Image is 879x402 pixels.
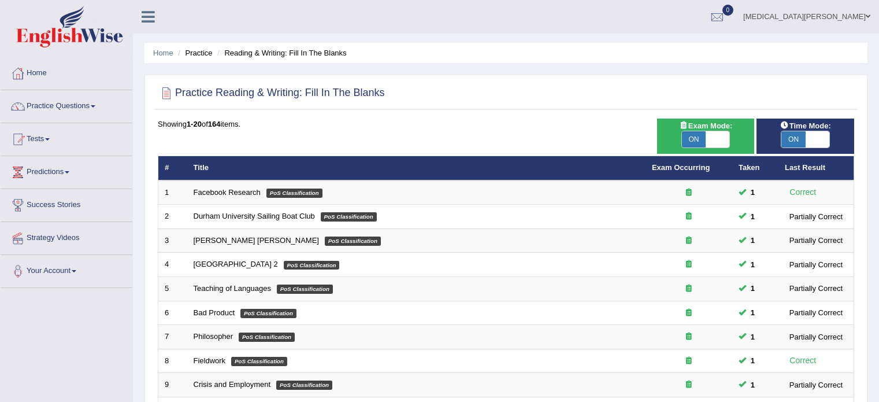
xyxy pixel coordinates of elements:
td: 2 [158,205,187,229]
span: You cannot take this question anymore [746,211,759,223]
em: PoS Classification [325,237,381,246]
td: 4 [158,253,187,277]
span: ON [781,131,806,147]
span: You cannot take this question anymore [746,186,759,198]
a: Crisis and Employment [194,380,271,389]
a: Bad Product [194,308,235,317]
a: [GEOGRAPHIC_DATA] 2 [194,260,278,268]
th: Title [187,156,646,180]
a: Philosopher [194,332,233,341]
div: Exam occurring question [652,259,726,270]
a: Home [153,49,173,57]
div: Exam occurring question [652,235,726,246]
div: Exam occurring question [652,379,726,390]
td: 6 [158,301,187,325]
em: PoS Classification [321,212,377,222]
span: Time Mode: [776,120,836,132]
span: You cannot take this question anymore [746,259,759,271]
a: Success Stories [1,189,132,218]
a: Tests [1,123,132,152]
div: Correct [785,186,821,199]
em: PoS Classification [277,285,333,294]
div: Correct [785,354,821,367]
em: PoS Classification [231,357,287,366]
a: Facebook Research [194,188,261,197]
th: # [158,156,187,180]
div: Partially Correct [785,307,847,319]
span: You cannot take this question anymore [746,331,759,343]
div: Exam occurring question [652,356,726,367]
td: 5 [158,277,187,301]
a: Home [1,57,132,86]
td: 9 [158,373,187,397]
a: Your Account [1,255,132,284]
span: You cannot take this question anymore [746,355,759,367]
em: PoS Classification [284,261,340,270]
div: Exam occurring question [652,331,726,342]
a: Strategy Videos [1,222,132,251]
em: PoS Classification [266,189,322,198]
span: You cannot take this question anymore [746,234,759,246]
em: PoS Classification [240,309,296,318]
div: Partially Correct [785,379,847,391]
span: 0 [722,5,734,16]
li: Reading & Writing: Fill In The Blanks [214,47,346,58]
li: Practice [175,47,212,58]
div: Partially Correct [785,282,847,294]
a: Teaching of Languages [194,284,271,293]
span: You cannot take this question anymore [746,379,759,391]
th: Last Result [778,156,854,180]
em: PoS Classification [276,381,332,390]
div: Partially Correct [785,234,847,246]
a: Fieldwork [194,356,226,365]
a: Durham University Sailing Boat Club [194,212,315,220]
td: 8 [158,349,187,373]
div: Exam occurring question [652,187,726,198]
span: Exam Mode: [674,120,737,132]
td: 1 [158,180,187,205]
td: 3 [158,228,187,253]
div: Exam occurring question [652,308,726,319]
span: ON [682,131,706,147]
b: 1-20 [187,120,202,128]
a: Exam Occurring [652,163,710,172]
div: Exam occurring question [652,283,726,294]
div: Partially Correct [785,331,847,343]
th: Taken [732,156,778,180]
h2: Practice Reading & Writing: Fill In The Blanks [158,84,385,102]
a: [PERSON_NAME] [PERSON_NAME] [194,236,319,245]
div: Show exams occurring in exams [657,119,755,154]
span: You cannot take this question anymore [746,282,759,294]
div: Partially Correct [785,211,847,223]
em: PoS Classification [239,333,295,342]
a: Predictions [1,156,132,185]
a: Practice Questions [1,90,132,119]
span: You cannot take this question anymore [746,307,759,319]
div: Showing of items. [158,119,854,130]
td: 7 [158,325,187,349]
div: Partially Correct [785,259,847,271]
b: 164 [208,120,221,128]
div: Exam occurring question [652,211,726,222]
